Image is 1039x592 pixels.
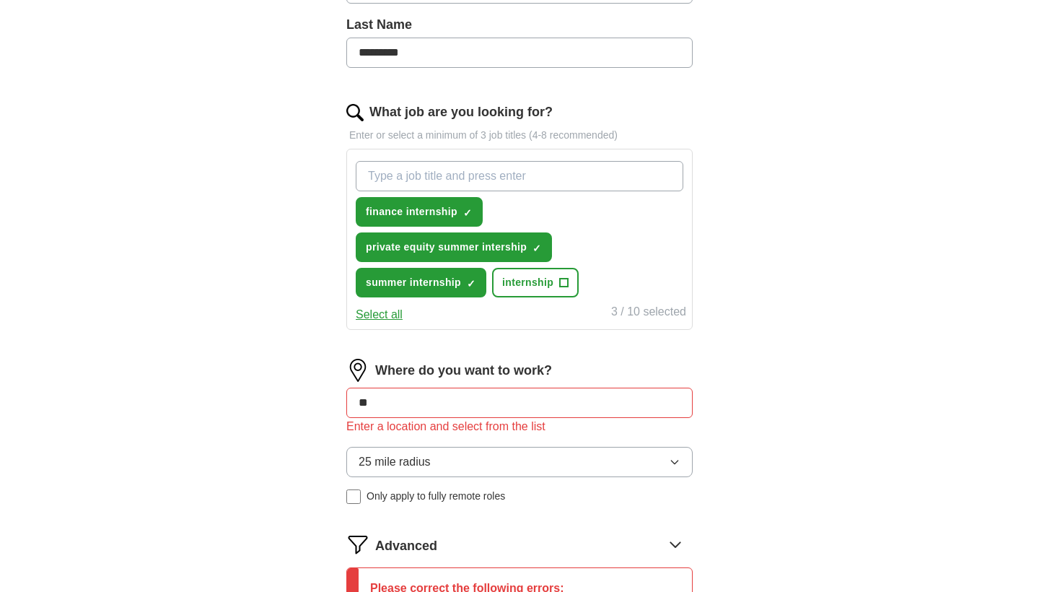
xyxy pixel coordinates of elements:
[366,275,461,290] span: summer internship
[366,240,527,255] span: private equity summer intership
[502,275,553,290] span: internship
[346,15,693,35] label: Last Name
[356,161,683,191] input: Type a job title and press enter
[492,268,579,297] button: internship
[463,207,472,219] span: ✓
[359,453,431,471] span: 25 mile radius
[356,268,486,297] button: summer internship✓
[346,533,369,556] img: filter
[356,197,483,227] button: finance internship✓
[346,418,693,435] div: Enter a location and select from the list
[467,278,475,290] span: ✓
[346,128,693,143] p: Enter or select a minimum of 3 job titles (4-8 recommended)
[375,536,437,556] span: Advanced
[375,361,552,380] label: Where do you want to work?
[367,489,505,504] span: Only apply to fully remote roles
[532,243,541,254] span: ✓
[346,489,361,504] input: Only apply to fully remote roles
[346,104,364,121] img: search.png
[346,447,693,477] button: 25 mile radius
[356,306,403,323] button: Select all
[346,359,369,382] img: location.png
[369,103,553,122] label: What job are you looking for?
[366,204,457,219] span: finance internship
[611,303,686,323] div: 3 / 10 selected
[356,232,552,262] button: private equity summer intership✓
